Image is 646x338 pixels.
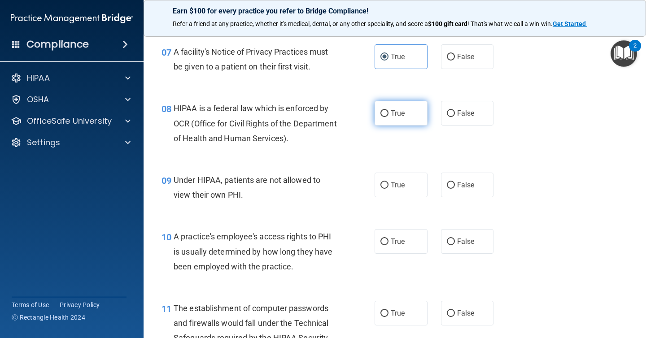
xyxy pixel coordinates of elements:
[633,46,637,57] div: 2
[12,300,49,309] a: Terms of Use
[380,110,388,117] input: True
[11,9,133,27] img: PMB logo
[457,181,475,189] span: False
[391,109,405,117] span: True
[161,303,171,314] span: 11
[447,310,455,317] input: False
[161,175,171,186] span: 09
[26,38,89,51] h4: Compliance
[428,20,467,27] strong: $100 gift card
[60,300,100,309] a: Privacy Policy
[447,54,455,61] input: False
[174,47,328,71] span: A facility's Notice of Privacy Practices must be given to a patient on their first visit.
[161,232,171,243] span: 10
[173,20,428,27] span: Refer a friend at any practice, whether it's medical, dental, or any other speciality, and score a
[11,94,131,105] a: OSHA
[457,52,475,61] span: False
[174,104,337,143] span: HIPAA is a federal law which is enforced by OCR (Office for Civil Rights of the Department of Hea...
[12,313,85,322] span: Ⓒ Rectangle Health 2024
[457,309,475,317] span: False
[161,47,171,58] span: 07
[380,182,388,189] input: True
[391,52,405,61] span: True
[173,7,617,15] p: Earn $100 for every practice you refer to Bridge Compliance!
[27,116,112,126] p: OfficeSafe University
[467,20,553,27] span: ! That's what we call a win-win.
[11,116,131,126] a: OfficeSafe University
[447,238,455,245] input: False
[457,109,475,117] span: False
[457,237,475,246] span: False
[391,181,405,189] span: True
[11,137,131,148] a: Settings
[27,94,49,105] p: OSHA
[391,309,405,317] span: True
[174,175,320,199] span: Under HIPAA, patients are not allowed to view their own PHI.
[447,182,455,189] input: False
[380,54,388,61] input: True
[27,137,60,148] p: Settings
[553,20,586,27] strong: Get Started
[611,40,637,67] button: Open Resource Center, 2 new notifications
[380,238,388,245] input: True
[27,73,50,83] p: HIPAA
[447,110,455,117] input: False
[174,232,332,271] span: A practice's employee's access rights to PHI is usually determined by how long they have been emp...
[380,310,388,317] input: True
[161,104,171,114] span: 08
[11,73,131,83] a: HIPAA
[391,237,405,246] span: True
[553,20,587,27] a: Get Started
